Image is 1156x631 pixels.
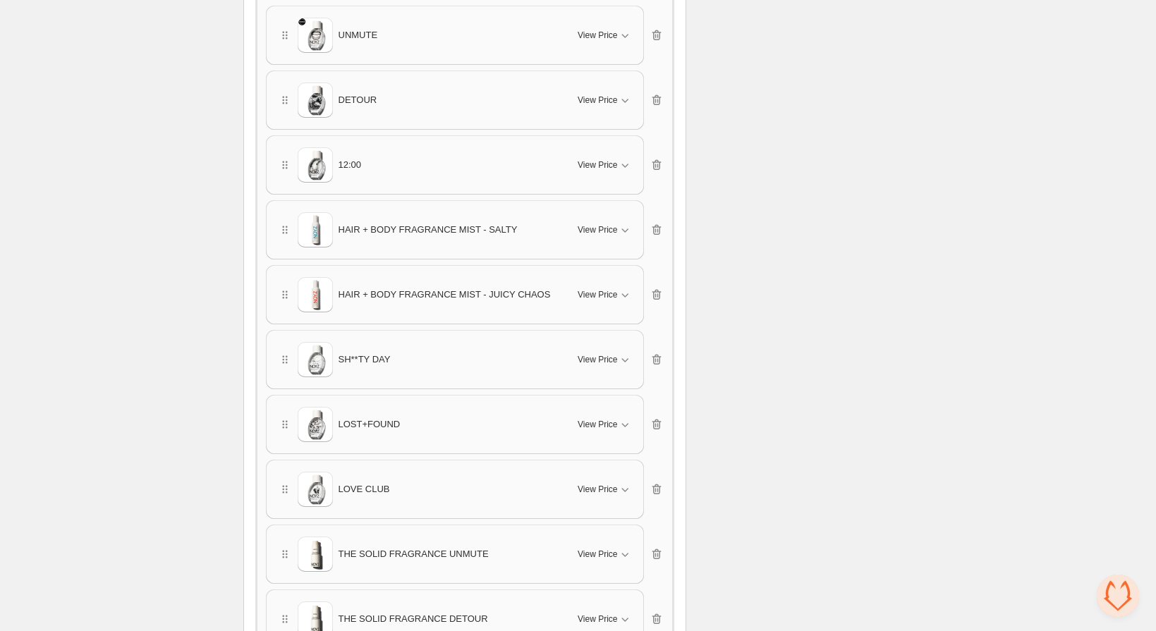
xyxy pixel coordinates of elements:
span: View Price [578,30,617,41]
span: View Price [578,613,617,625]
button: View Price [569,413,640,436]
span: DETOUR [339,93,377,107]
span: HAIR + BODY FRAGRANCE MIST - SALTY [339,223,518,237]
img: THE SOLID FRAGRANCE UNMUTE [298,537,333,572]
span: View Price [578,94,617,106]
button: View Price [569,608,640,630]
img: UNMUTE [298,18,333,53]
span: LOST+FOUND [339,417,401,431]
img: SH**TY DAY [298,342,333,377]
button: View Price [569,154,640,176]
img: HAIR + BODY FRAGRANCE MIST - JUICY CHAOS [298,277,333,312]
span: View Price [578,159,617,171]
span: HAIR + BODY FRAGRANCE MIST - JUICY CHAOS [339,288,551,302]
img: HAIR + BODY FRAGRANCE MIST - SALTY [298,212,333,247]
button: View Price [569,348,640,371]
span: View Price [578,224,617,235]
span: THE SOLID FRAGRANCE UNMUTE [339,547,489,561]
a: Open chat [1097,575,1139,617]
span: View Price [578,484,617,495]
button: View Price [569,219,640,241]
span: UNMUTE [339,28,378,42]
button: View Price [569,89,640,111]
span: View Price [578,549,617,560]
img: 12:00 [298,147,333,183]
button: View Price [569,543,640,565]
span: SH**TY DAY [339,353,391,367]
img: LOST+FOUND [298,407,333,442]
img: LOVE CLUB [298,472,333,507]
span: View Price [578,419,617,430]
span: View Price [578,354,617,365]
span: View Price [578,289,617,300]
span: 12:00 [339,158,362,172]
span: THE SOLID FRAGRANCE DETOUR [339,612,488,626]
button: View Price [569,24,640,47]
img: DETOUR [298,82,333,118]
span: LOVE CLUB [339,482,390,496]
button: View Price [569,283,640,306]
button: View Price [569,478,640,501]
